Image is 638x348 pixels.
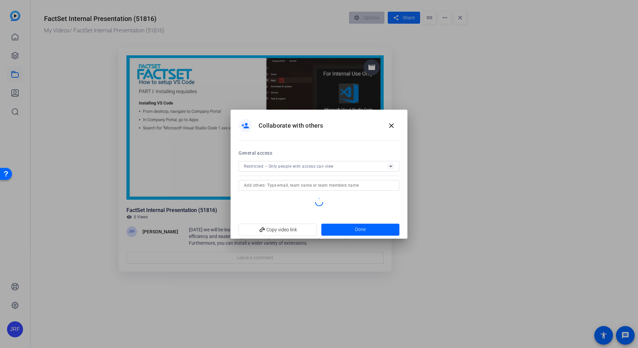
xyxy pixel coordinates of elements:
[239,224,317,236] button: Copy video link
[355,226,366,233] span: Done
[244,181,394,189] input: Add others: Type email, team name or team members name
[387,122,395,130] mat-icon: close
[259,122,323,130] h1: Collaborate with others
[241,122,249,130] mat-icon: person_add
[244,223,312,236] span: Copy video link
[321,224,400,236] button: Done
[257,224,268,236] mat-icon: add_link
[244,164,334,169] span: Restricted – Only people with access can view
[239,149,272,157] h2: General access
